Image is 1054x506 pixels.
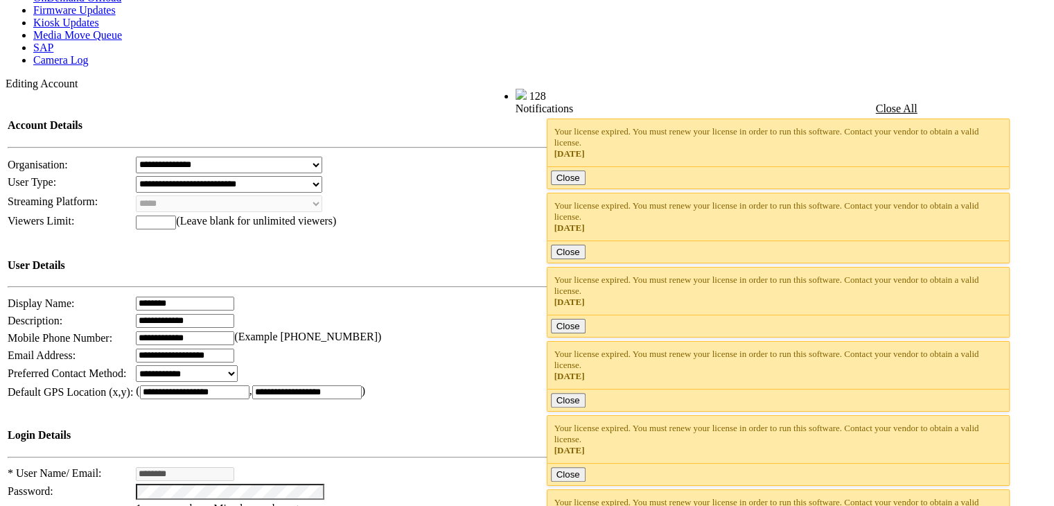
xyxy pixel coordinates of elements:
[876,103,917,114] a: Close All
[554,423,1003,456] div: Your license expired. You must renew your license in order to run this software. Contact your ven...
[551,171,586,185] button: Close
[6,78,78,89] span: Editing Account
[8,159,68,171] span: Organisation:
[554,371,585,381] span: [DATE]
[8,176,56,188] span: User Type:
[234,331,381,342] span: (Example [PHONE_NUMBER])
[554,297,585,307] span: [DATE]
[33,42,53,53] a: SAP
[135,384,745,400] td: ( , )
[8,429,744,442] h4: Login Details
[8,367,127,379] span: Preferred Contact Method:
[8,349,76,361] span: Email Address:
[516,103,1019,115] div: Notifications
[551,467,586,482] button: Close
[554,148,585,159] span: [DATE]
[8,195,98,207] span: Streaming Platform:
[312,89,488,100] span: Welcome, System Administrator (Administrator)
[551,393,586,408] button: Close
[516,89,527,100] img: bell25.png
[554,445,585,455] span: [DATE]
[554,274,1003,308] div: Your license expired. You must renew your license in order to run this software. Contact your ven...
[176,215,336,227] span: (Leave blank for unlimited viewers)
[33,54,89,66] a: Camera Log
[33,29,122,41] a: Media Move Queue
[33,4,116,16] a: Firmware Updates
[8,386,133,398] span: Default GPS Location (x,y):
[8,485,53,497] span: Password:
[8,259,744,272] h4: User Details
[8,467,102,479] span: * User Name/ Email:
[8,332,112,344] span: Mobile Phone Number:
[551,319,586,333] button: Close
[554,126,1003,159] div: Your license expired. You must renew your license in order to run this software. Contact your ven...
[8,215,74,227] span: Viewers Limit:
[554,223,585,233] span: [DATE]
[551,245,586,259] button: Close
[8,315,62,326] span: Description:
[554,200,1003,234] div: Your license expired. You must renew your license in order to run this software. Contact your ven...
[554,349,1003,382] div: Your license expired. You must renew your license in order to run this software. Contact your ven...
[8,119,744,132] h4: Account Details
[8,297,74,309] span: Display Name:
[33,17,99,28] a: Kiosk Updates
[529,90,546,102] span: 128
